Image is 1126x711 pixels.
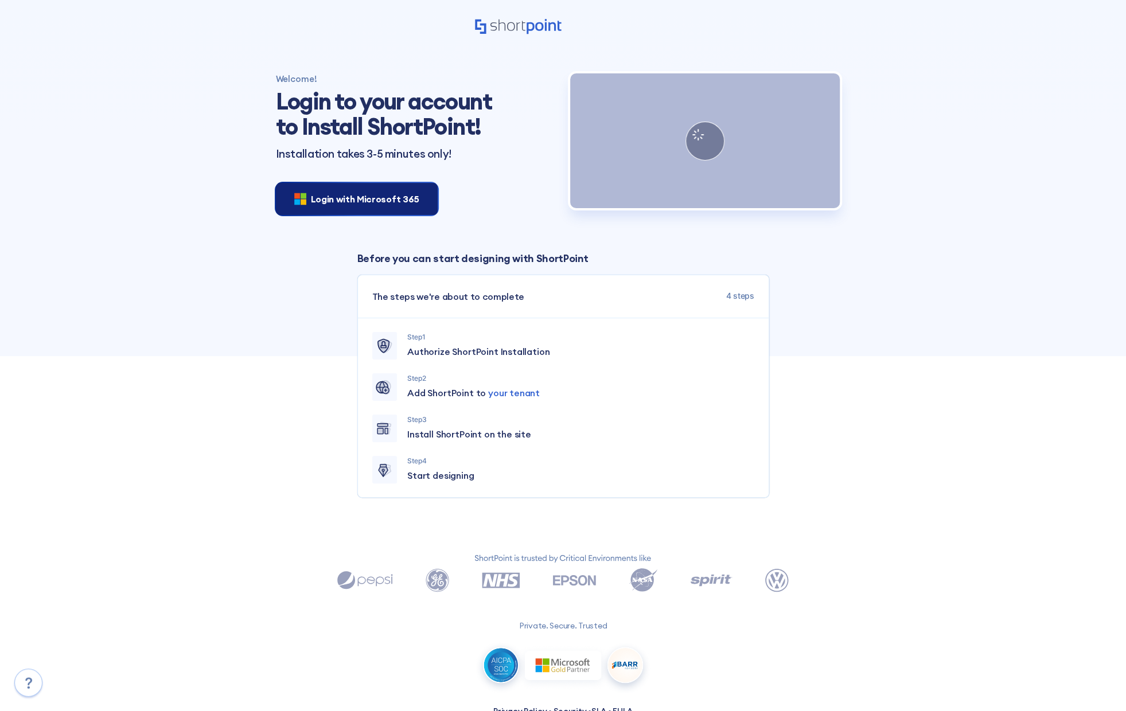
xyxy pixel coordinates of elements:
span: 4 steps [726,290,754,303]
span: Authorize ShortPoint Installation [407,345,550,358]
p: Before you can start designing with ShortPoint [357,251,769,266]
p: Step 2 [407,373,754,384]
p: Private. Secure. Trusted [441,620,685,632]
p: Step 3 [407,415,754,425]
img: all-logos.93c8417a1c126faa5f98.png [441,640,685,695]
span: Start designing [407,468,474,482]
p: Step 1 [407,332,754,342]
span: Install ShortPoint on the site [407,427,531,441]
iframe: Chat Widget [919,578,1126,711]
span: your tenant [488,387,540,399]
h4: Welcome! [276,73,556,84]
p: Step 4 [407,456,754,466]
p: Installation takes 3-5 minutes only! [276,148,556,160]
span: Add ShortPoint to [407,386,540,400]
h1: Login to your account to Install ShortPoint! [276,89,500,139]
button: Login with Microsoft 365 [276,183,438,215]
span: The steps we're about to complete [372,290,524,303]
span: Login with Microsoft 365 [311,192,419,206]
